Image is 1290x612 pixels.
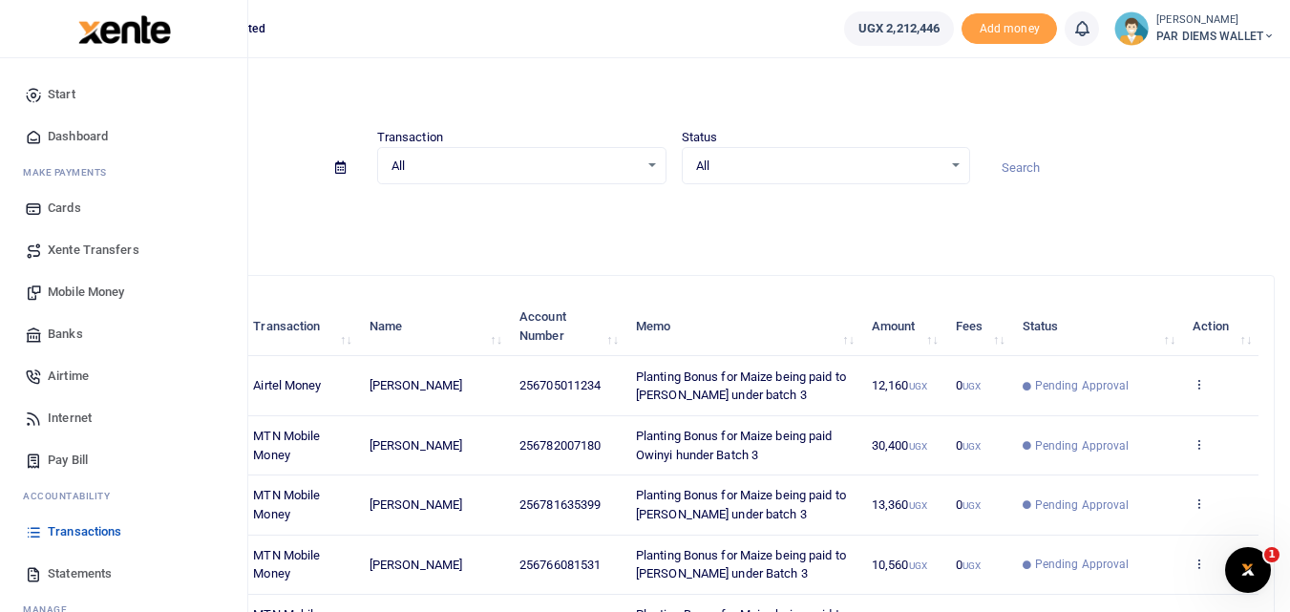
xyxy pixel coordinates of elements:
span: All [391,157,639,176]
label: Transaction [377,128,443,147]
small: UGX [909,381,927,391]
a: Airtime [15,355,232,397]
span: Xente Transfers [48,241,139,260]
small: UGX [909,441,927,452]
a: profile-user [PERSON_NAME] PAR DIEMS WALLET [1114,11,1275,46]
small: UGX [962,500,981,511]
span: Banks [48,325,83,344]
a: Cards [15,187,232,229]
li: Toup your wallet [962,13,1057,45]
span: Airtel Money [253,378,321,392]
th: Transaction: activate to sort column ascending [243,297,359,356]
small: UGX [962,560,981,571]
a: Transactions [15,511,232,553]
span: MTN Mobile Money [253,488,320,521]
small: [PERSON_NAME] [1156,12,1275,29]
span: 256705011234 [519,378,601,392]
span: Transactions [48,522,121,541]
span: ake Payments [32,165,107,179]
span: 256766081531 [519,558,601,572]
span: [PERSON_NAME] [370,438,462,453]
span: 0 [956,438,981,453]
a: Start [15,74,232,116]
span: 0 [956,378,981,392]
small: UGX [909,560,927,571]
a: Mobile Money [15,271,232,313]
span: 10,560 [872,558,927,572]
th: Status: activate to sort column ascending [1012,297,1183,356]
span: Planting Bonus for Maize being paid to [PERSON_NAME] under Batch 3 [636,548,846,581]
span: Start [48,85,75,104]
iframe: Intercom live chat [1225,547,1271,593]
span: Cards [48,199,81,218]
small: UGX [909,500,927,511]
span: Planting Bonus for Maize being paid to [PERSON_NAME] under batch 3 [636,369,846,403]
span: 12,160 [872,378,927,392]
span: Internet [48,409,92,428]
span: Planting Bonus for Maize being paid to [PERSON_NAME] under batch 3 [636,488,846,521]
a: Xente Transfers [15,229,232,271]
p: Download [73,207,1275,227]
a: logo-small logo-large logo-large [76,21,171,35]
span: Add money [962,13,1057,45]
input: Search [985,152,1275,184]
h4: Transactions [73,82,1275,103]
span: PAR DIEMS WALLET [1156,28,1275,45]
span: 1 [1264,547,1279,562]
th: Action: activate to sort column ascending [1182,297,1258,356]
span: Planting Bonus for Maize being paid Owinyi hunder Batch 3 [636,429,833,462]
span: Pending Approval [1035,437,1130,454]
span: MTN Mobile Money [253,548,320,581]
img: logo-large [78,15,171,44]
li: M [15,158,232,187]
label: Status [682,128,718,147]
span: [PERSON_NAME] [370,378,462,392]
th: Memo: activate to sort column ascending [625,297,861,356]
li: Ac [15,481,232,511]
a: Banks [15,313,232,355]
a: Add money [962,20,1057,34]
span: 13,360 [872,497,927,512]
span: 0 [956,497,981,512]
a: UGX 2,212,446 [844,11,954,46]
span: [PERSON_NAME] [370,497,462,512]
span: 256782007180 [519,438,601,453]
span: Mobile Money [48,283,124,302]
span: 0 [956,558,981,572]
th: Fees: activate to sort column ascending [945,297,1012,356]
th: Amount: activate to sort column ascending [861,297,945,356]
span: countability [37,489,110,503]
span: [PERSON_NAME] [370,558,462,572]
span: 30,400 [872,438,927,453]
span: Pending Approval [1035,556,1130,573]
a: Pay Bill [15,439,232,481]
span: Airtime [48,367,89,386]
th: Account Number: activate to sort column ascending [509,297,625,356]
span: Dashboard [48,127,108,146]
span: Pay Bill [48,451,88,470]
span: MTN Mobile Money [253,429,320,462]
a: Dashboard [15,116,232,158]
small: UGX [962,441,981,452]
span: Statements [48,564,112,583]
li: Wallet ballance [836,11,962,46]
a: Statements [15,553,232,595]
span: UGX 2,212,446 [858,19,940,38]
small: UGX [962,381,981,391]
span: All [696,157,943,176]
span: Pending Approval [1035,496,1130,514]
span: Pending Approval [1035,377,1130,394]
th: Name: activate to sort column ascending [359,297,509,356]
img: profile-user [1114,11,1149,46]
a: Internet [15,397,232,439]
span: 256781635399 [519,497,601,512]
